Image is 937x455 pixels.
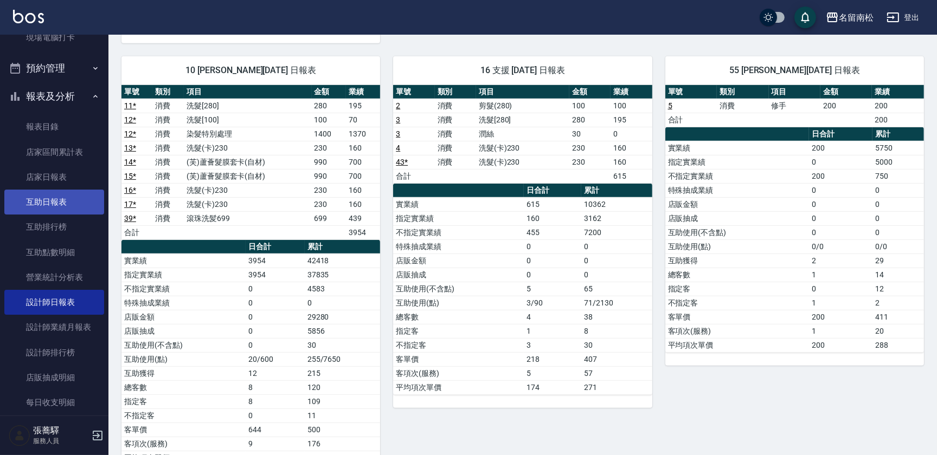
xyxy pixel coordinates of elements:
[809,155,872,169] td: 0
[665,324,810,338] td: 客項次(服務)
[717,85,768,99] th: 類別
[665,113,717,127] td: 合計
[346,127,380,141] td: 1370
[872,99,924,113] td: 200
[569,85,611,99] th: 金額
[393,211,524,225] td: 指定實業績
[393,184,652,395] table: a dense table
[121,408,246,422] td: 不指定客
[393,366,524,380] td: 客項次(服務)
[33,436,88,446] p: 服務人員
[809,169,872,183] td: 200
[435,99,476,113] td: 消費
[393,169,434,183] td: 合計
[184,155,312,169] td: (芙)蘆薈髮膜套卡(自材)
[665,310,810,324] td: 客單價
[611,141,652,155] td: 160
[152,183,183,197] td: 消費
[769,85,820,99] th: 項目
[4,140,104,165] a: 店家區間累計表
[524,282,581,296] td: 5
[581,366,652,380] td: 57
[769,99,820,113] td: 修手
[524,338,581,352] td: 3
[393,296,524,310] td: 互助使用(點)
[809,239,872,253] td: 0/0
[872,155,924,169] td: 5000
[312,169,346,183] td: 990
[872,85,924,99] th: 業績
[246,380,305,394] td: 8
[581,352,652,366] td: 407
[872,113,924,127] td: 200
[152,141,183,155] td: 消費
[121,225,152,239] td: 合計
[476,113,569,127] td: 洗髮[280]
[246,282,305,296] td: 0
[665,338,810,352] td: 平均項次單價
[524,366,581,380] td: 5
[305,380,381,394] td: 120
[393,352,524,366] td: 客單價
[33,425,88,436] h5: 張蕎驛
[872,183,924,197] td: 0
[569,113,611,127] td: 280
[246,437,305,451] td: 9
[152,155,183,169] td: 消費
[4,315,104,340] a: 設計師業績月報表
[121,324,246,338] td: 店販抽成
[665,197,810,211] td: 店販金額
[312,99,346,113] td: 280
[13,10,44,23] img: Logo
[611,155,652,169] td: 160
[665,225,810,239] td: 互助使用(不含點)
[184,141,312,155] td: 洗髮(卡)230
[581,239,652,253] td: 0
[665,127,924,353] table: a dense table
[872,253,924,268] td: 29
[4,165,104,190] a: 店家日報表
[121,85,152,99] th: 單號
[809,253,872,268] td: 2
[312,183,346,197] td: 230
[152,197,183,211] td: 消費
[678,65,911,76] span: 55 [PERSON_NAME][DATE] 日報表
[839,11,874,24] div: 名留南松
[822,6,878,29] button: 名留南松
[665,211,810,225] td: 店販抽成
[152,169,183,183] td: 消費
[246,394,305,408] td: 8
[611,99,652,113] td: 100
[346,225,380,239] td: 3954
[246,408,305,422] td: 0
[476,155,569,169] td: 洗髮(卡)230
[393,310,524,324] td: 總客數
[121,338,246,352] td: 互助使用(不含點)
[184,99,312,113] td: 洗髮[280]
[4,114,104,139] a: 報表目錄
[4,340,104,365] a: 設計師排行榜
[794,6,816,28] button: save
[611,85,652,99] th: 業績
[665,155,810,169] td: 指定實業績
[393,324,524,338] td: 指定客
[305,240,381,254] th: 累計
[809,197,872,211] td: 0
[809,282,872,296] td: 0
[246,352,305,366] td: 20/600
[312,197,346,211] td: 230
[665,253,810,268] td: 互助獲得
[305,324,381,338] td: 5856
[820,99,872,113] td: 200
[312,127,346,141] td: 1400
[665,169,810,183] td: 不指定實業績
[305,310,381,324] td: 29280
[435,141,476,155] td: 消費
[312,155,346,169] td: 990
[581,211,652,225] td: 3162
[809,296,872,310] td: 1
[476,141,569,155] td: 洗髮(卡)230
[665,239,810,253] td: 互助使用(點)
[393,197,524,211] td: 實業績
[152,113,183,127] td: 消費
